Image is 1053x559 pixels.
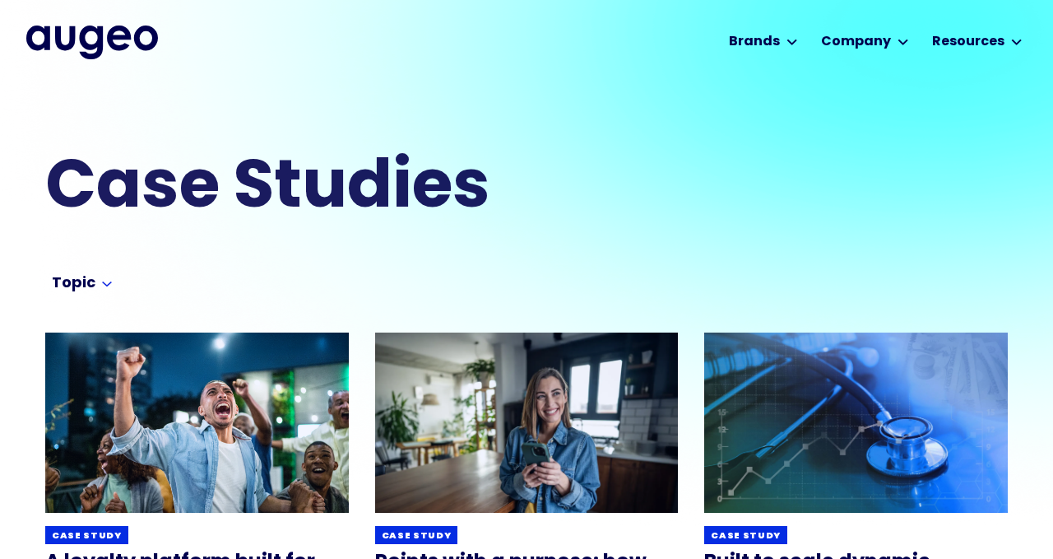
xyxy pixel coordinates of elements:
[102,282,112,287] img: Arrow symbol in bright blue pointing down to indicate an expanded section.
[932,32,1004,52] div: Resources
[45,156,611,223] h2: Case Studies
[382,530,452,543] div: Case study
[26,26,158,58] a: home
[52,274,95,294] div: Topic
[26,26,158,58] img: Augeo's full logo in midnight blue.
[729,32,780,52] div: Brands
[821,32,891,52] div: Company
[52,530,122,543] div: Case study
[711,530,781,543] div: Case study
